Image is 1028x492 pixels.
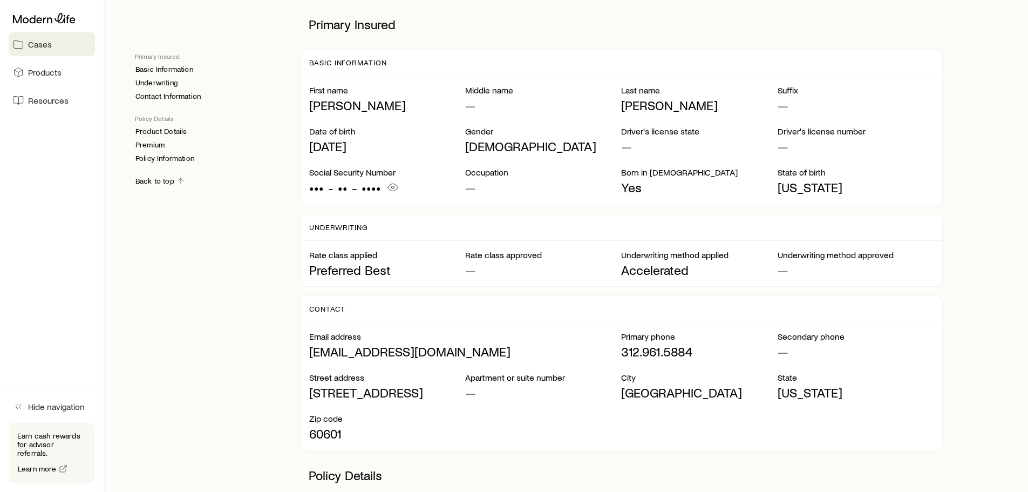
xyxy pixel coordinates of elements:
p: Basic Information [309,58,387,67]
a: Back to top [135,176,186,186]
span: Resources [28,95,69,106]
p: — [465,180,621,195]
p: Middle name [465,85,621,96]
p: Gender [465,126,621,137]
div: Earn cash rewards for advisor referrals.Learn more [9,423,95,483]
p: Rate class approved [465,250,621,260]
span: - [352,180,357,196]
p: Underwriting [309,223,369,232]
p: Underwriting method approved [778,250,934,260]
span: •••• [362,180,381,196]
p: — [778,98,934,113]
p: Primary Insured [135,52,283,60]
p: — [778,344,934,359]
p: Rate class applied [309,250,465,260]
a: Resources [9,89,95,112]
p: Underwriting method applied [621,250,777,260]
span: Hide navigation [28,401,85,412]
p: [DATE] [309,139,465,154]
button: Hide navigation [9,395,95,419]
p: — [778,139,934,154]
p: [EMAIL_ADDRESS][DOMAIN_NAME] [309,344,622,359]
span: Learn more [18,465,57,473]
a: Contact Information [135,92,201,101]
p: Street address [309,372,465,383]
p: [PERSON_NAME] [309,98,465,113]
p: Driver's license state [621,126,777,137]
p: — [465,385,621,400]
p: City [621,372,777,383]
a: Premium [135,140,165,150]
a: Products [9,60,95,84]
p: [DEMOGRAPHIC_DATA] [465,139,621,154]
p: Driver's license number [778,126,934,137]
p: — [465,262,621,278]
a: Product Details [135,127,187,136]
p: [GEOGRAPHIC_DATA] [621,385,777,400]
a: Underwriting [135,78,178,87]
p: Primary Insured [300,8,943,41]
p: State of birth [778,167,934,178]
p: Apartment or suite number [465,372,621,383]
p: State [778,372,934,383]
a: Policy Information [135,154,195,163]
p: Zip code [309,413,465,424]
p: Preferred Best [309,262,465,278]
p: Date of birth [309,126,465,137]
p: Earn cash rewards for advisor referrals. [17,432,86,457]
p: [PERSON_NAME] [621,98,777,113]
p: Born in [DEMOGRAPHIC_DATA] [621,167,777,178]
p: [STREET_ADDRESS] [309,385,465,400]
p: Occupation [465,167,621,178]
span: ••• [309,180,324,196]
p: Primary phone [621,331,777,342]
p: 312.961.5884 [621,344,777,359]
p: [US_STATE] [778,385,934,400]
p: Last name [621,85,777,96]
p: Suffix [778,85,934,96]
span: Products [28,67,62,78]
p: [US_STATE] [778,180,934,195]
p: Contact [309,305,345,313]
span: •• [338,180,348,196]
p: 60601 [309,426,465,441]
p: — [621,139,777,154]
span: - [328,180,333,196]
p: — [465,98,621,113]
span: Cases [28,39,52,50]
a: Cases [9,32,95,56]
p: Policy Details [300,459,943,491]
p: Email address [309,331,622,342]
p: First name [309,85,465,96]
a: Basic Information [135,65,194,74]
p: Accelerated [621,262,777,278]
p: Secondary phone [778,331,934,342]
p: Policy Details [135,114,283,123]
p: — [778,262,934,278]
p: Yes [621,180,777,195]
p: Social Security Number [309,167,465,178]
